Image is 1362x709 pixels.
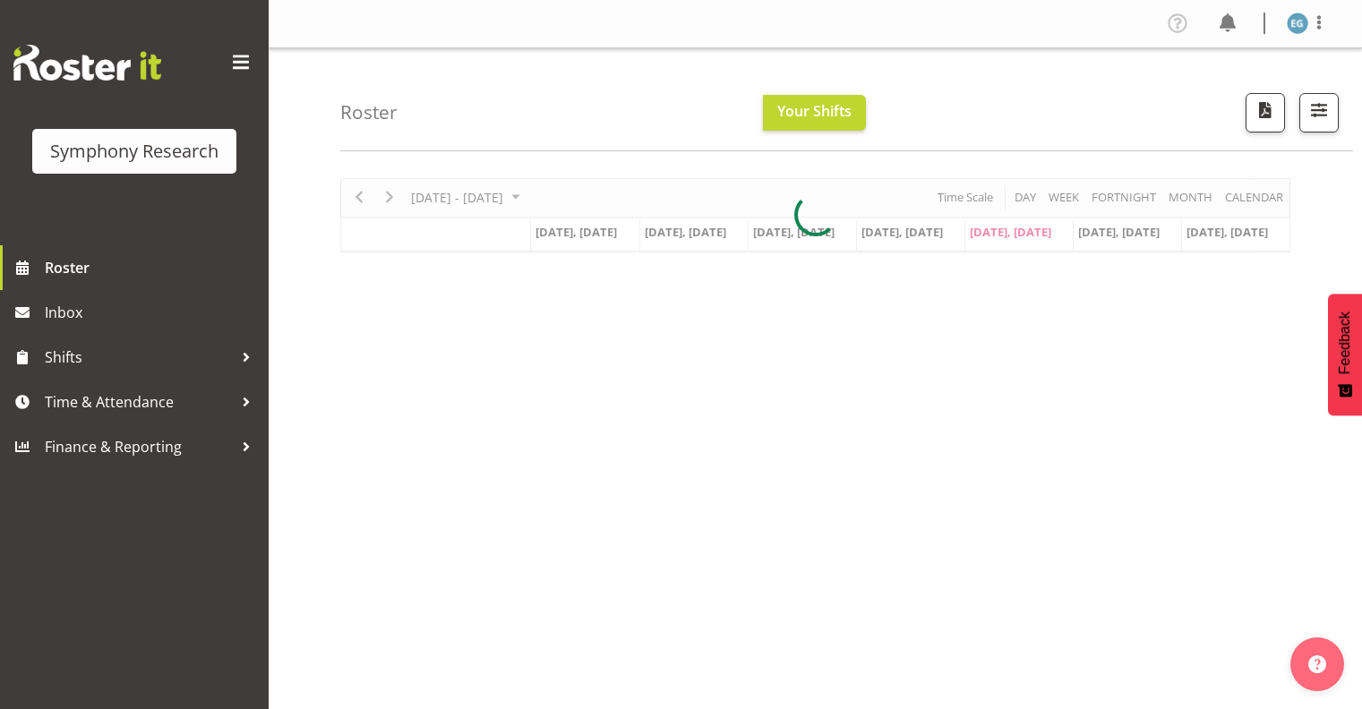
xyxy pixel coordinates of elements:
[763,95,866,131] button: Your Shifts
[1337,312,1353,374] span: Feedback
[1328,294,1362,415] button: Feedback - Show survey
[45,299,260,326] span: Inbox
[45,344,233,371] span: Shifts
[1299,93,1339,132] button: Filter Shifts
[45,389,233,415] span: Time & Attendance
[45,433,233,460] span: Finance & Reporting
[13,45,161,81] img: Rosterit website logo
[45,254,260,281] span: Roster
[1246,93,1285,132] button: Download a PDF of the roster according to the set date range.
[50,138,218,165] div: Symphony Research
[1308,655,1326,673] img: help-xxl-2.png
[1287,13,1308,34] img: evelyn-gray1866.jpg
[777,101,852,121] span: Your Shifts
[340,102,398,123] h4: Roster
